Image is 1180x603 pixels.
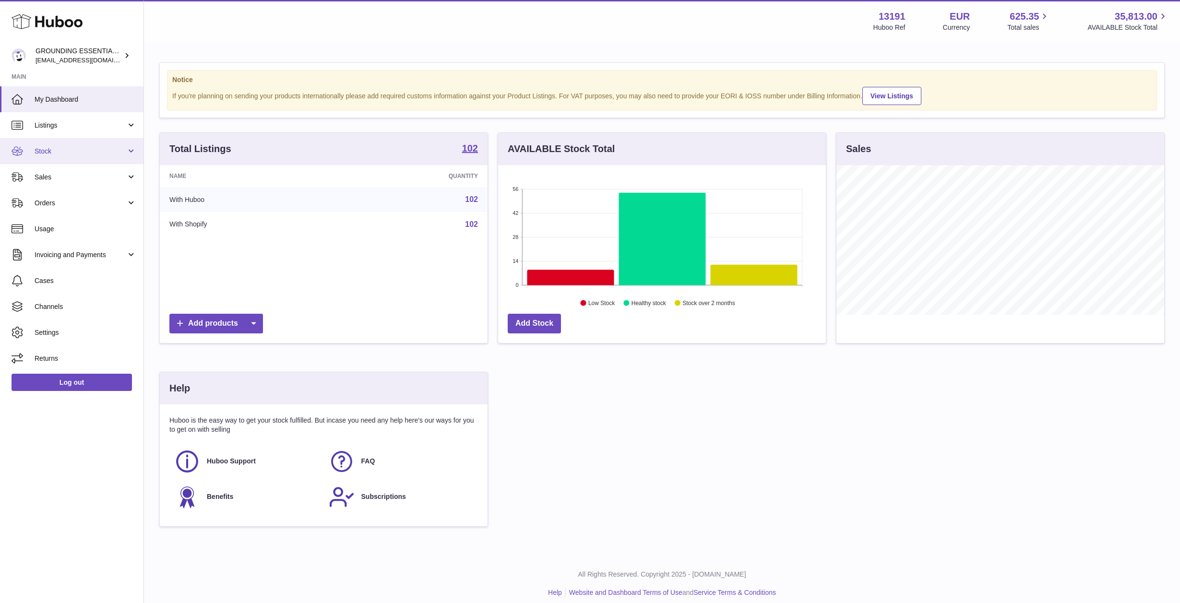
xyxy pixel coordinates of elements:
[566,588,776,597] li: and
[169,382,190,395] h3: Help
[169,314,263,333] a: Add products
[513,210,518,216] text: 42
[35,250,126,260] span: Invoicing and Payments
[548,589,562,596] a: Help
[329,484,474,510] a: Subscriptions
[160,212,336,237] td: With Shopify
[462,143,478,153] strong: 102
[465,195,478,203] a: 102
[169,142,231,155] h3: Total Listings
[172,75,1152,84] strong: Notice
[1087,23,1168,32] span: AVAILABLE Stock Total
[152,570,1172,579] p: All Rights Reserved. Copyright 2025 - [DOMAIN_NAME]
[12,374,132,391] a: Log out
[36,56,141,64] span: [EMAIL_ADDRESS][DOMAIN_NAME]
[846,142,871,155] h3: Sales
[693,589,776,596] a: Service Terms & Conditions
[35,147,126,156] span: Stock
[879,10,906,23] strong: 13191
[160,165,336,187] th: Name
[1007,10,1050,32] a: 625.35 Total sales
[588,300,615,307] text: Low Stock
[1115,10,1157,23] span: 35,813.00
[174,449,319,474] a: Huboo Support
[35,95,136,104] span: My Dashboard
[682,300,735,307] text: Stock over 2 months
[35,173,126,182] span: Sales
[513,234,518,240] text: 28
[35,302,136,311] span: Channels
[35,354,136,363] span: Returns
[36,47,122,65] div: GROUNDING ESSENTIALS INTERNATIONAL SLU
[35,225,136,234] span: Usage
[873,23,906,32] div: Huboo Ref
[1087,10,1168,32] a: 35,813.00 AVAILABLE Stock Total
[508,314,561,333] a: Add Stock
[169,416,478,434] p: Huboo is the easy way to get your stock fulfilled. But incase you need any help here's our ways f...
[35,328,136,337] span: Settings
[35,121,126,130] span: Listings
[1007,23,1050,32] span: Total sales
[1010,10,1039,23] span: 625.35
[35,199,126,208] span: Orders
[465,220,478,228] a: 102
[462,143,478,155] a: 102
[508,142,615,155] h3: AVAILABLE Stock Total
[174,484,319,510] a: Benefits
[569,589,682,596] a: Website and Dashboard Terms of Use
[632,300,667,307] text: Healthy stock
[12,48,26,63] img: espenwkopperud@gmail.com
[515,282,518,288] text: 0
[172,85,1152,105] div: If you're planning on sending your products internationally please add required customs informati...
[336,165,488,187] th: Quantity
[207,457,256,466] span: Huboo Support
[361,492,406,501] span: Subscriptions
[513,186,518,192] text: 56
[513,258,518,264] text: 14
[950,10,970,23] strong: EUR
[35,276,136,285] span: Cases
[862,87,921,105] a: View Listings
[160,187,336,212] td: With Huboo
[207,492,233,501] span: Benefits
[943,23,970,32] div: Currency
[329,449,474,474] a: FAQ
[361,457,375,466] span: FAQ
